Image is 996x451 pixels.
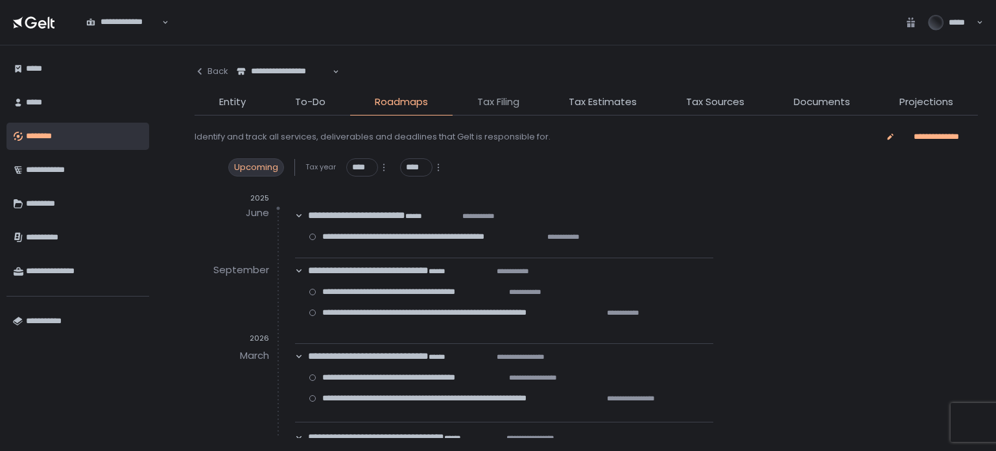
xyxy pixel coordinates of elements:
[86,28,161,41] input: Search for option
[899,95,953,110] span: Projections
[228,58,339,86] div: Search for option
[246,203,269,224] div: June
[237,77,331,90] input: Search for option
[228,158,284,177] div: Upcoming
[375,95,428,110] span: Roadmaps
[477,95,519,110] span: Tax Filing
[240,346,269,367] div: March
[686,95,744,110] span: Tax Sources
[569,95,637,110] span: Tax Estimates
[195,131,551,143] div: Identify and track all services, deliverables and deadlines that Gelt is responsible for.
[794,95,850,110] span: Documents
[219,95,246,110] span: Entity
[213,260,269,281] div: September
[195,334,269,343] div: 2026
[195,193,269,203] div: 2025
[78,9,169,36] div: Search for option
[195,66,228,77] div: Back
[195,58,228,84] button: Back
[305,162,336,172] span: Tax year
[295,95,326,110] span: To-Do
